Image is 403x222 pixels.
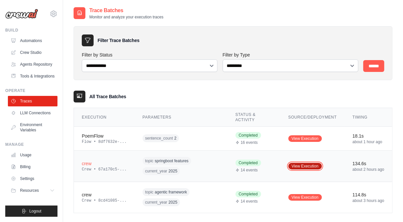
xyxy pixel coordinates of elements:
[29,209,41,214] span: Logout
[352,198,384,203] div: about 3 hours ago
[143,133,220,144] div: sentence_count: 2
[8,59,57,70] a: Agents Repository
[288,135,322,142] a: View Execution
[143,187,220,208] div: topic: agentic framework, current_year: 2025
[168,168,177,174] span: 2025
[5,9,38,19] img: Logo
[8,35,57,46] a: Automations
[235,191,261,197] span: Completed
[82,167,127,172] div: Crew • 67a170c5-...
[89,93,126,100] h3: All Trace Batches
[241,199,258,204] span: 14 events
[74,108,135,127] th: Execution
[8,71,57,81] a: Tools & Integrations
[174,136,177,141] span: 2
[8,108,57,118] a: LLM Connections
[352,133,384,139] div: 18.1s
[8,150,57,160] a: Usage
[288,163,322,169] a: View Execution
[8,185,57,196] button: Resources
[8,47,57,58] a: Crew Studio
[5,28,57,33] div: Build
[82,160,127,167] div: crew
[352,191,384,198] div: 114.8s
[280,108,345,127] th: Source/Deployment
[241,167,258,173] span: 14 events
[145,158,153,164] span: topic
[223,52,358,58] label: Filter by Type
[168,200,177,205] span: 2025
[8,96,57,106] a: Traces
[89,14,163,20] p: Monitor and analyze your execution traces
[5,88,57,93] div: Operate
[352,160,384,167] div: 134.6s
[145,189,153,195] span: topic
[145,168,167,174] span: current_year
[352,167,384,172] div: about 2 hours ago
[74,126,392,150] tr: View details for PoemFlow execution
[5,206,57,217] button: Logout
[82,52,217,58] label: Filter by Status
[288,194,322,201] a: View Execution
[89,7,163,14] h2: Trace Batches
[135,108,228,127] th: Parameters
[8,173,57,184] a: Settings
[82,191,127,198] div: crew
[155,158,189,164] span: springboot features
[235,160,261,166] span: Completed
[241,140,258,145] span: 16 events
[145,136,173,141] span: sentence_count
[235,132,261,139] span: Completed
[20,188,39,193] span: Resources
[352,139,384,144] div: about 1 hour ago
[74,150,392,182] tr: View details for crew execution
[8,120,57,135] a: Environment Variables
[74,182,392,213] tr: View details for crew execution
[82,133,127,139] div: PoemFlow
[155,189,187,195] span: agentic framework
[228,108,280,127] th: Status & Activity
[345,108,392,127] th: Timing
[98,37,139,44] h3: Filter Trace Batches
[145,200,167,205] span: current_year
[8,162,57,172] a: Billing
[82,139,127,144] div: Flow • 8df7632e-...
[82,198,127,203] div: Crew • 8cd41085-...
[5,142,57,147] div: Manage
[143,156,220,176] div: topic: springboot features, current_year: 2025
